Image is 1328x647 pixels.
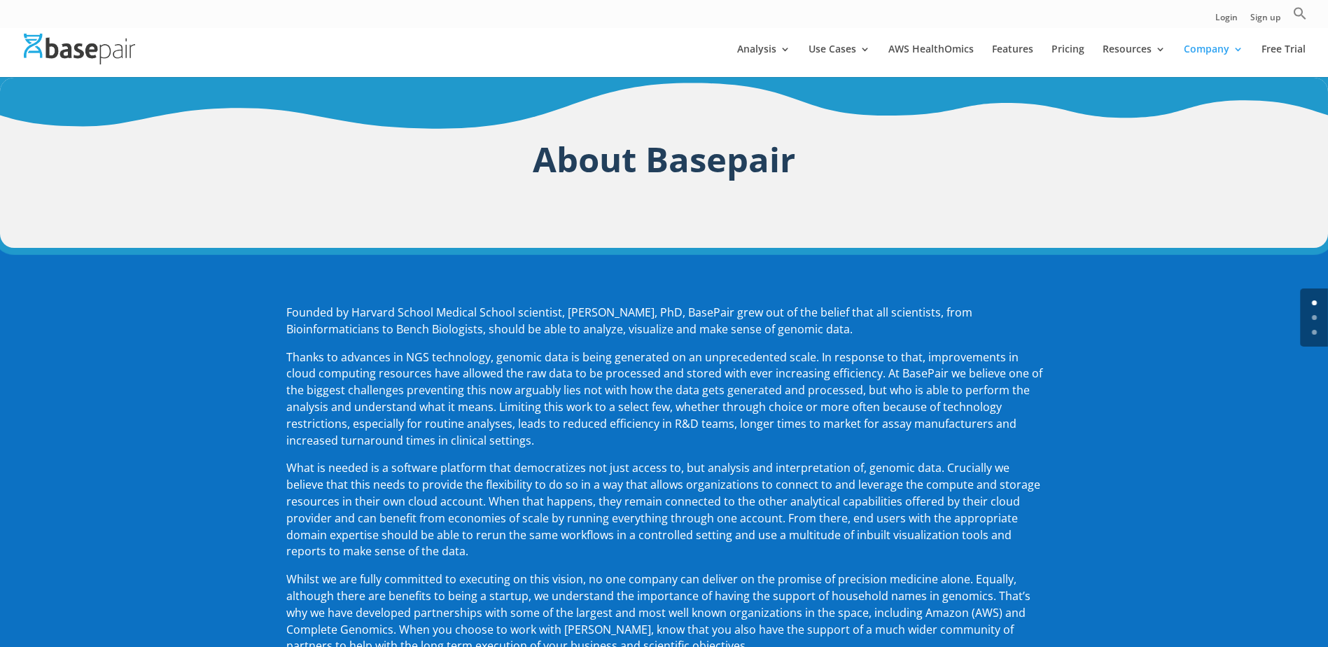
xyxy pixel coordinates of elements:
a: 2 [1312,330,1317,335]
a: Features [992,44,1033,77]
a: 0 [1312,300,1317,305]
img: Basepair [24,34,135,64]
a: Login [1215,13,1238,28]
h1: About Basepair [286,134,1042,191]
a: Company [1184,44,1243,77]
svg: Search [1293,6,1307,20]
a: Sign up [1250,13,1280,28]
a: Analysis [737,44,790,77]
a: AWS HealthOmics [888,44,974,77]
a: Pricing [1051,44,1084,77]
span: Thanks to advances in NGS technology, genomic data is being generated on an unprecedented scale. ... [286,349,1042,448]
a: Use Cases [809,44,870,77]
a: Free Trial [1261,44,1306,77]
a: Search Icon Link [1293,6,1307,28]
a: Resources [1103,44,1166,77]
p: What is needed is a software platform that democratizes not just access to, but analysis and inte... [286,460,1042,571]
a: 1 [1312,315,1317,320]
p: Founded by Harvard School Medical School scientist, [PERSON_NAME], PhD, BasePair grew out of the ... [286,305,1042,349]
